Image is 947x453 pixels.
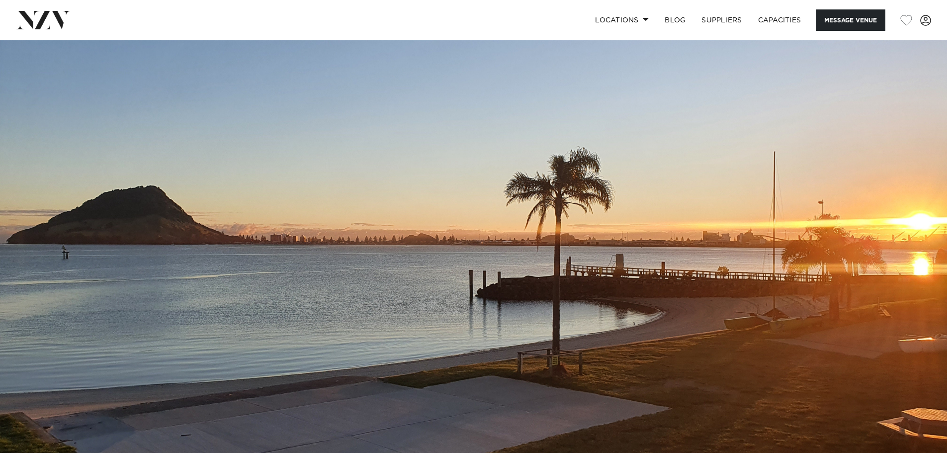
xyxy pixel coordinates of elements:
[750,9,809,31] a: Capacities
[657,9,693,31] a: BLOG
[16,11,70,29] img: nzv-logo.png
[693,9,750,31] a: SUPPLIERS
[816,9,885,31] button: Message Venue
[587,9,657,31] a: Locations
